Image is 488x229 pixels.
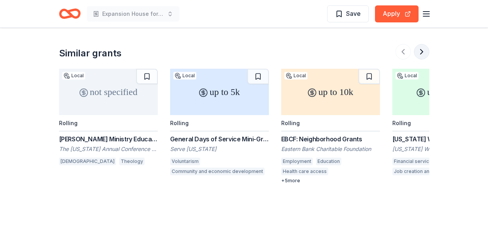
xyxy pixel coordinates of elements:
[316,158,341,165] div: Education
[59,145,158,153] div: The [US_STATE] Annual Conference of The [DEMOGRAPHIC_DATA]
[170,120,189,126] div: Rolling
[346,8,361,19] span: Save
[59,47,122,59] div: Similar grants
[281,158,313,165] div: Employment
[59,134,158,144] div: [PERSON_NAME] Ministry Education Grant
[170,145,269,153] div: Serve [US_STATE]
[281,120,300,126] div: Rolling
[392,120,411,126] div: Rolling
[281,69,380,184] a: up to 10kLocalRollingEBCF: Neighborhood GrantsEastern Bank Charitable FoundationEmploymentEducati...
[281,145,380,153] div: Eastern Bank Charitable Foundation
[173,72,196,80] div: Local
[59,69,158,168] a: not specifiedLocalRolling[PERSON_NAME] Ministry Education GrantThe [US_STATE] Annual Conference o...
[59,120,78,126] div: Rolling
[392,158,436,165] div: Financial services
[170,134,269,144] div: General Days of Service Mini-Grant
[119,158,145,165] div: Theology
[59,158,116,165] div: [DEMOGRAPHIC_DATA]
[62,72,85,80] div: Local
[395,72,419,80] div: Local
[281,134,380,144] div: EBCF: Neighborhood Grants
[102,9,164,19] span: Expansion House for our Hands of Compassion Ministry closing the gap before completion of constru...
[170,158,200,165] div: Voluntarism
[281,168,328,175] div: Health care access
[284,72,307,80] div: Local
[59,69,158,115] div: not specified
[87,6,179,22] button: Expansion House for our Hands of Compassion Ministry closing the gap before completion of constru...
[375,5,419,22] button: Apply
[170,168,265,175] div: Community and economic development
[327,5,369,22] button: Save
[281,69,380,115] div: up to 10k
[281,178,380,184] div: + 5 more
[170,69,269,178] a: up to 5kLocalRollingGeneral Days of Service Mini-GrantServe [US_STATE]VoluntarismCommunity and ec...
[59,5,81,23] a: Home
[170,69,269,115] div: up to 5k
